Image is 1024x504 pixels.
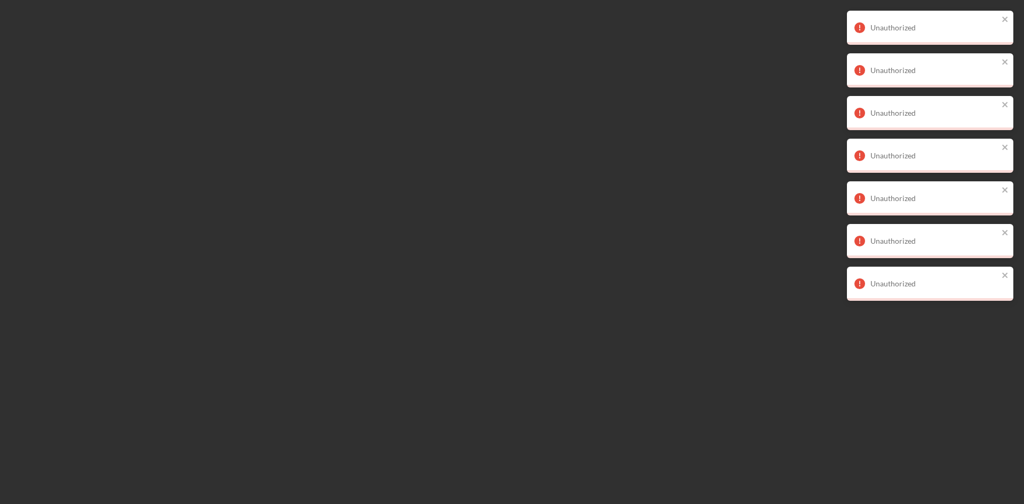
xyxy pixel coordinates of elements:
div: Unauthorized [870,279,998,288]
button: close [1002,15,1009,25]
div: Unauthorized [870,151,998,160]
div: Unauthorized [870,194,998,203]
button: close [1002,186,1009,196]
div: Unauthorized [870,237,998,245]
div: Unauthorized [870,66,998,75]
div: Unauthorized [870,23,998,32]
div: Unauthorized [870,109,998,117]
button: close [1002,58,1009,68]
button: close [1002,100,1009,110]
button: close [1002,228,1009,238]
button: close [1002,271,1009,281]
button: close [1002,143,1009,153]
